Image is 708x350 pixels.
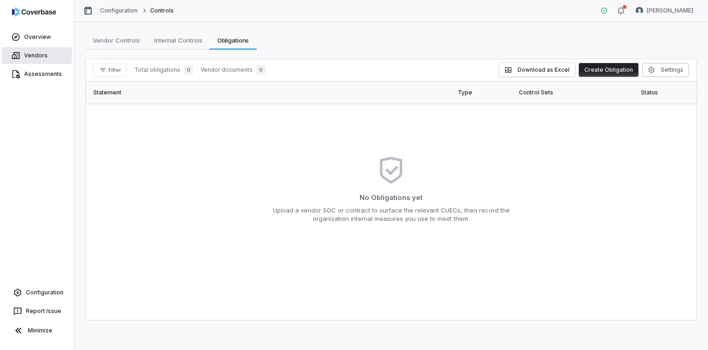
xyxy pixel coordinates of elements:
[134,66,180,74] span: Total obligations
[150,7,174,14] span: Controls
[93,63,127,77] button: Filter
[499,63,575,77] button: Download as Excel
[647,7,693,14] span: [PERSON_NAME]
[214,34,253,46] span: Obligations
[4,321,70,340] button: Minimize
[100,7,138,14] a: Configuration
[151,34,206,46] span: Internal Controls
[642,63,689,77] button: Settings
[89,34,144,46] span: Vendor Controls
[4,284,70,301] a: Configuration
[2,66,72,82] a: Assessments
[256,65,265,75] span: 0
[12,7,56,17] img: logo-D7KZi-bG.svg
[360,193,423,202] h3: No Obligations yet
[2,47,72,64] a: Vendors
[636,7,643,14] img: Curtis Nohl avatar
[579,63,638,77] button: Create Obligation
[201,66,253,74] span: Vendor documents
[630,4,699,18] button: Curtis Nohl avatar[PERSON_NAME]
[2,29,72,45] a: Overview
[513,81,636,104] th: Control Sets
[108,67,121,74] span: Filter
[272,206,510,223] p: Upload a vendor SOC or contract to surface the relevant CUECs, then record the organization inter...
[635,81,696,104] th: Status
[452,81,513,104] th: Type
[86,81,452,104] th: Statement
[4,303,70,319] button: Report Issue
[184,65,193,75] span: 0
